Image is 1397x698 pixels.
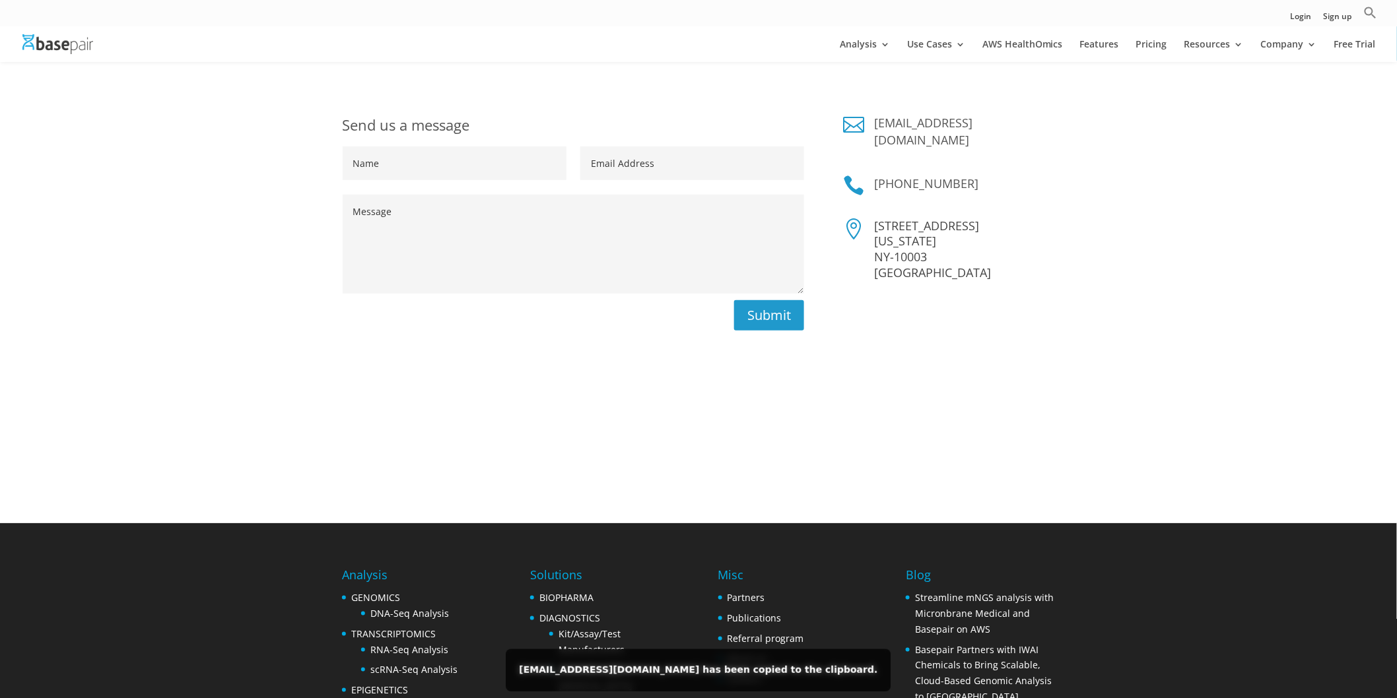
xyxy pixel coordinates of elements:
button: Submit [734,300,804,331]
h4: Blog [906,566,1054,590]
p: [STREET_ADDRESS] [US_STATE] NY-10003 [GEOGRAPHIC_DATA] [875,218,1055,281]
a: Publications [728,612,782,624]
span:  [844,218,865,239]
a: Use Cases [907,40,965,62]
a: EPIGENETICS [351,683,408,696]
a: Search Icon Link [1364,6,1377,26]
a:  [844,114,865,135]
a: [EMAIL_ADDRESS][DOMAIN_NAME] [875,115,973,148]
a: Company [1261,40,1317,62]
a: Analysis [840,40,890,62]
a: Features [1080,40,1119,62]
img: Basepair [22,34,93,53]
h4: Solutions [530,566,679,590]
h1: Send us a message [342,114,804,146]
a: DNA-Seq Analysis [370,607,449,619]
input: Email Address [580,146,804,180]
a: Sign up [1324,13,1352,26]
a: [PHONE_NUMBER] [875,175,979,191]
a:  [844,175,865,196]
a: Resources [1184,40,1244,62]
a: RNA-Seq Analysis [370,643,448,656]
input: Name [343,146,566,180]
a: Streamline mNGS analysis with Micronbrane Medical and Basepair on AWS [915,591,1054,635]
a: Free Trial [1334,40,1376,62]
a: BIOPHARMA [539,591,594,604]
a: Login [1291,13,1312,26]
a: Partners [728,591,765,604]
svg: Search [1364,6,1377,19]
a: Pricing [1136,40,1167,62]
a: Referral program [728,632,804,645]
a: GENOMICS [351,591,400,604]
a: TRANSCRIPTOMICS [351,627,436,640]
h4: Misc [718,566,804,590]
h4: Analysis [342,566,479,590]
a: DIAGNOSTICS [539,612,600,624]
div: [EMAIL_ADDRESS][DOMAIN_NAME] has been copied to the clipboard. [506,649,891,691]
a: scRNA-Seq Analysis [370,663,458,676]
a: AWS HealthOmics [982,40,1063,62]
a: Kit/Assay/Test Manufacturers [559,627,625,656]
